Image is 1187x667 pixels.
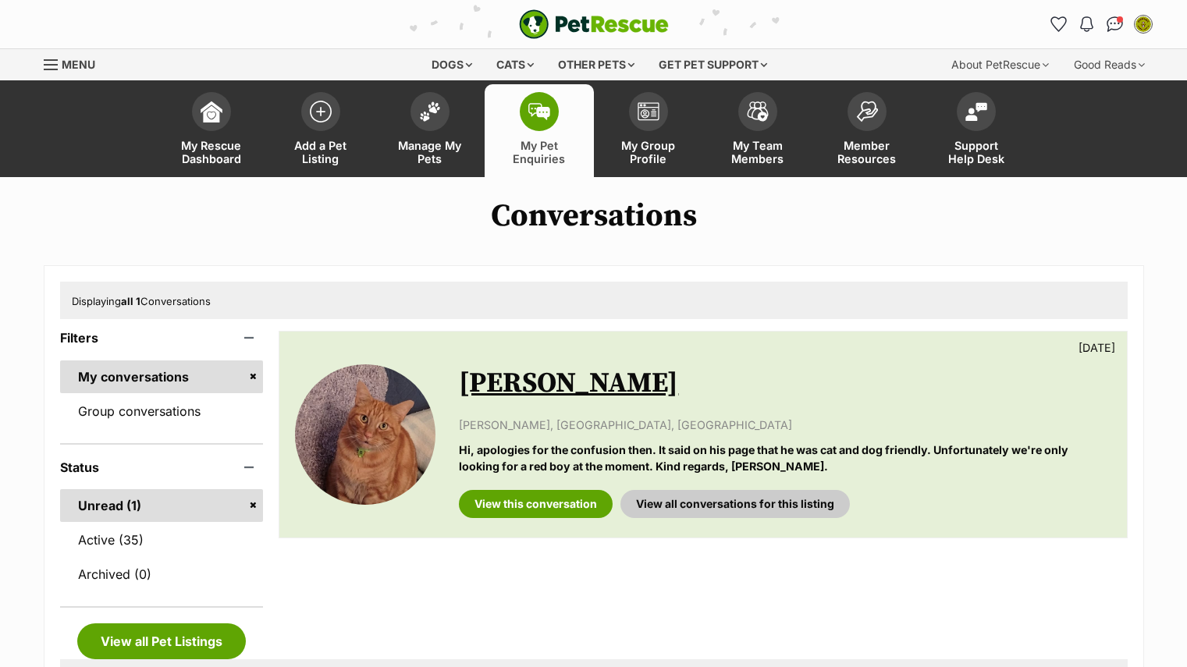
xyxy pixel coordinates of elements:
a: View all Pet Listings [77,623,246,659]
a: My Group Profile [594,84,703,177]
div: Good Reads [1063,49,1156,80]
img: pet-enquiries-icon-7e3ad2cf08bfb03b45e93fb7055b45f3efa6380592205ae92323e6603595dc1f.svg [528,103,550,120]
div: Dogs [421,49,483,80]
a: Unread (1) [60,489,264,522]
span: Menu [62,58,95,71]
img: group-profile-icon-3fa3cf56718a62981997c0bc7e787c4b2cf8bcc04b72c1350f741eb67cf2f40e.svg [638,102,659,121]
a: My Pet Enquiries [485,84,594,177]
img: help-desk-icon-fdf02630f3aa405de69fd3d07c3f3aa587a6932b1a1747fa1d2bba05be0121f9.svg [965,102,987,121]
span: Add a Pet Listing [286,139,356,165]
a: View all conversations for this listing [620,490,850,518]
span: Manage My Pets [395,139,465,165]
img: member-resources-icon-8e73f808a243e03378d46382f2149f9095a855e16c252ad45f914b54edf8863c.svg [856,101,878,122]
button: My account [1131,12,1156,37]
header: Status [60,460,264,474]
a: Archived (0) [60,558,264,591]
img: manage-my-pets-icon-02211641906a0b7f246fdf0571729dbe1e7629f14944591b6c1af311fb30b64b.svg [419,101,441,122]
img: notifications-46538b983faf8c2785f20acdc204bb7945ddae34d4c08c2a6579f10ce5e182be.svg [1080,16,1093,32]
div: Get pet support [648,49,778,80]
span: Displaying Conversations [72,295,211,307]
a: My Rescue Dashboard [157,84,266,177]
img: add-pet-listing-icon-0afa8454b4691262ce3f59096e99ab1cd57d4a30225e0717b998d2c9b9846f56.svg [310,101,332,122]
a: Add a Pet Listing [266,84,375,177]
a: My Team Members [703,84,812,177]
p: [PERSON_NAME], [GEOGRAPHIC_DATA], [GEOGRAPHIC_DATA] [459,417,1111,433]
img: Cornelia Adolfsson profile pic [1135,16,1151,32]
a: Manage My Pets [375,84,485,177]
a: Group conversations [60,395,264,428]
img: team-members-icon-5396bd8760b3fe7c0b43da4ab00e1e3bb1a5d9ba89233759b79545d2d3fc5d0d.svg [747,101,769,122]
span: My Pet Enquiries [504,139,574,165]
a: PetRescue [519,9,669,39]
img: dashboard-icon-eb2f2d2d3e046f16d808141f083e7271f6b2e854fb5c12c21221c1fb7104beca.svg [201,101,222,122]
button: Notifications [1075,12,1100,37]
a: View this conversation [459,490,613,518]
ul: Account quick links [1047,12,1156,37]
img: logo-e224e6f780fb5917bec1dbf3a21bbac754714ae5b6737aabdf751b685950b380.svg [519,9,669,39]
img: Frankie [295,364,435,505]
a: Favourites [1047,12,1071,37]
div: About PetRescue [940,49,1060,80]
a: Menu [44,49,106,77]
div: Cats [485,49,545,80]
a: Active (35) [60,523,264,556]
span: My Rescue Dashboard [176,139,247,165]
a: My conversations [60,360,264,393]
a: Member Resources [812,84,922,177]
strong: all 1 [121,295,140,307]
p: Hi, apologies for the confusion then. It said on his page that he was cat and dog friendly. Unfor... [459,442,1111,475]
span: My Group Profile [613,139,684,165]
span: Support Help Desk [941,139,1011,165]
img: chat-41dd97257d64d25036548639549fe6c8038ab92f7586957e7f3b1b290dea8141.svg [1107,16,1123,32]
header: Filters [60,331,264,345]
a: Support Help Desk [922,84,1031,177]
a: [PERSON_NAME] [459,366,678,401]
a: Conversations [1103,12,1128,37]
span: My Team Members [723,139,793,165]
p: [DATE] [1079,339,1115,356]
div: Other pets [547,49,645,80]
span: Member Resources [832,139,902,165]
